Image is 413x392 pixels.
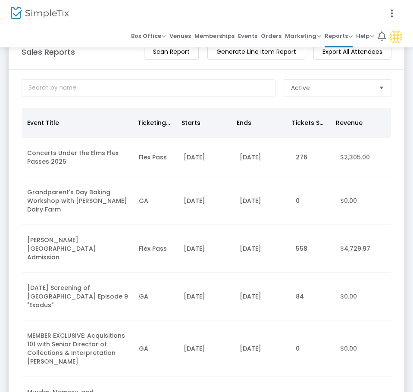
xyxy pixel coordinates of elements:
[336,118,363,127] span: Revenue
[178,177,235,225] td: [DATE]
[313,44,391,60] m-button: Export All Attendees
[287,108,331,138] th: Tickets Sold
[134,273,178,320] td: GA
[238,26,257,47] a: Events
[178,273,235,320] td: [DATE]
[194,26,235,47] a: Memberships
[335,225,391,273] td: $4,729.97
[285,32,321,40] span: Marketing
[291,273,335,320] td: 84
[232,108,287,138] th: Ends
[238,30,257,42] span: Events
[291,225,335,273] td: 558
[176,108,232,138] th: Starts
[22,273,134,320] td: [DATE] Screening of [GEOGRAPHIC_DATA] Episode 9 "Exodus"
[131,26,166,47] a: Box Office
[169,30,191,42] span: Venues
[134,138,178,177] td: Flex Pass
[134,225,178,273] td: Flex Pass
[22,225,134,273] td: [PERSON_NAME][GEOGRAPHIC_DATA] Admission
[356,26,374,47] a: Help
[169,26,191,47] a: Venues
[261,30,282,42] span: Orders
[235,320,291,377] td: [DATE]
[207,44,305,60] m-button: Generate Line Item Report
[131,32,166,40] span: Box Office
[22,138,134,177] td: Concerts Under the Elms Flex Passes 2025
[261,26,282,47] a: Orders
[356,32,374,40] span: Help
[335,177,391,225] td: $0.00
[291,177,335,225] td: 0
[291,138,335,177] td: 276
[335,273,391,320] td: $0.00
[325,26,353,47] a: Reports
[235,225,291,273] td: [DATE]
[291,320,335,377] td: 0
[178,138,235,177] td: [DATE]
[194,30,235,42] span: Memberships
[22,108,132,138] th: Event Title
[22,79,275,97] input: Search by name
[235,177,291,225] td: [DATE]
[144,44,199,60] m-button: Scan Report
[134,320,178,377] td: GA
[235,273,291,320] td: [DATE]
[22,177,134,225] td: Grandparent's Day Baking Workshop with [PERSON_NAME] Dairy Farm
[285,26,321,47] a: Marketing
[335,320,391,377] td: $0.00
[375,80,388,96] button: Select
[178,320,235,377] td: [DATE]
[132,108,176,138] th: Ticketing Mode
[134,177,178,225] td: GA
[325,32,353,40] span: Reports
[291,84,310,92] span: Active
[22,320,134,377] td: MEMBER EXCLUSIVE: Acquisitions 101 with Senior Director of Collections & Interpretation [PERSON_N...
[235,138,291,177] td: [DATE]
[335,138,391,177] td: $2,305.00
[22,46,75,58] m-panel-title: Sales Reports
[178,225,235,273] td: [DATE]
